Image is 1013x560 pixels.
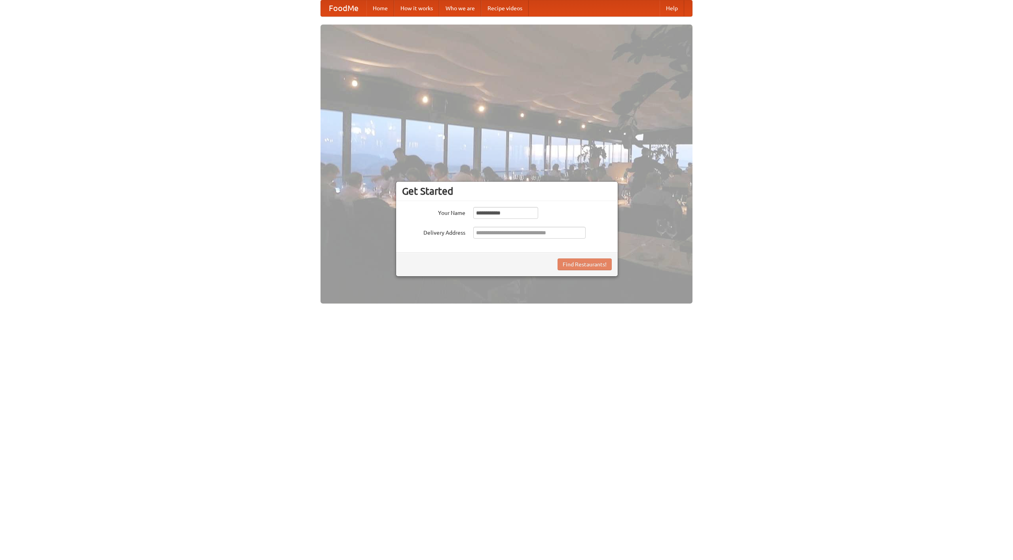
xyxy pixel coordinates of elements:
a: Who we are [439,0,481,16]
label: Your Name [402,207,465,217]
a: How it works [394,0,439,16]
label: Delivery Address [402,227,465,237]
a: Help [660,0,684,16]
button: Find Restaurants! [558,258,612,270]
a: FoodMe [321,0,366,16]
a: Recipe videos [481,0,529,16]
a: Home [366,0,394,16]
h3: Get Started [402,185,612,197]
